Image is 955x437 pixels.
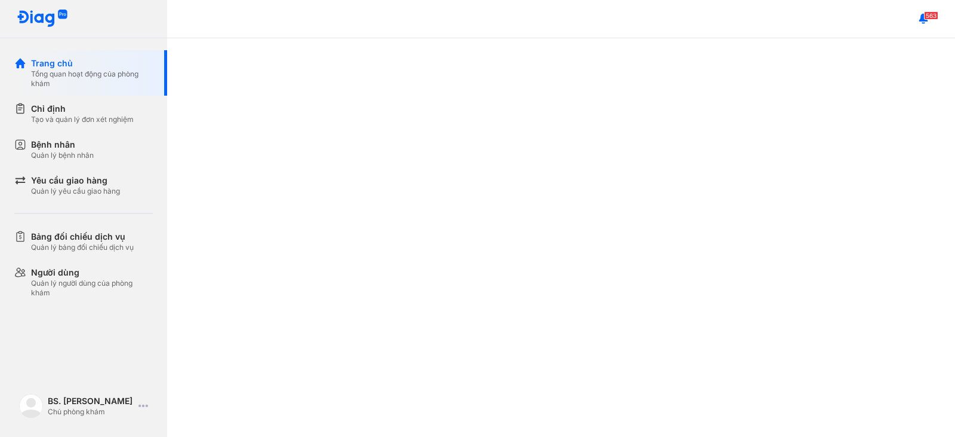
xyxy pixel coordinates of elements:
[31,187,120,196] div: Quản lý yêu cầu giao hàng
[31,231,134,243] div: Bảng đối chiếu dịch vụ
[31,279,153,298] div: Quản lý người dùng của phòng khám
[48,407,134,417] div: Chủ phòng khám
[31,69,153,88] div: Tổng quan hoạt động của phòng khám
[31,175,120,187] div: Yêu cầu giao hàng
[31,243,134,252] div: Quản lý bảng đối chiếu dịch vụ
[924,11,938,20] span: 563
[31,103,134,115] div: Chỉ định
[19,394,43,418] img: logo
[31,57,153,69] div: Trang chủ
[48,395,134,407] div: BS. [PERSON_NAME]
[31,267,153,279] div: Người dùng
[17,10,68,28] img: logo
[31,115,134,124] div: Tạo và quản lý đơn xét nghiệm
[31,139,94,151] div: Bệnh nhân
[31,151,94,160] div: Quản lý bệnh nhân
